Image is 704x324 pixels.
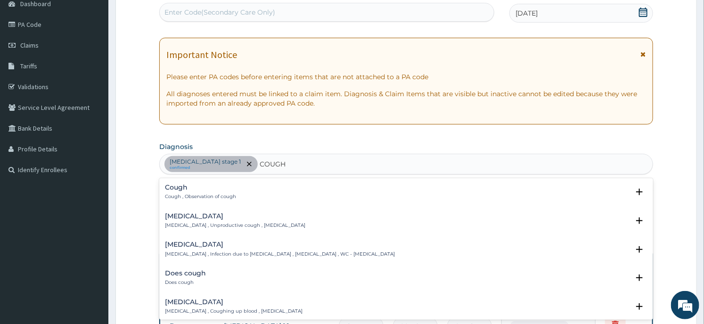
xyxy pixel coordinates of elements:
[634,272,645,283] i: open select status
[634,186,645,198] i: open select status
[159,142,193,151] label: Diagnosis
[20,62,37,70] span: Tariffs
[20,41,39,50] span: Claims
[165,213,305,220] h4: [MEDICAL_DATA]
[155,5,177,27] div: Minimize live chat window
[55,100,130,195] span: We're online!
[165,184,236,191] h4: Cough
[245,160,254,168] span: remove selection option
[170,166,241,170] small: confirmed
[5,220,180,253] textarea: Type your message and hit 'Enter'
[634,301,645,312] i: open select status
[166,89,646,108] p: All diagnoses entered must be linked to a claim item. Diagnosis & Claim Items that are visible bu...
[17,47,38,71] img: d_794563401_company_1708531726252_794563401
[634,215,645,226] i: open select status
[166,72,646,82] p: Please enter PA codes before entering items that are not attached to a PA code
[165,222,305,229] p: [MEDICAL_DATA] , Unproductive cough , [MEDICAL_DATA]
[165,279,206,286] p: Does cough
[165,193,236,200] p: Cough , Observation of cough
[516,8,538,18] span: [DATE]
[165,270,206,277] h4: Does cough
[165,241,395,248] h4: [MEDICAL_DATA]
[164,8,275,17] div: Enter Code(Secondary Care Only)
[165,308,303,315] p: [MEDICAL_DATA] , Coughing up blood , [MEDICAL_DATA]
[165,299,303,306] h4: [MEDICAL_DATA]
[166,50,237,60] h1: Important Notice
[170,158,241,166] p: [MEDICAL_DATA] stage 1
[165,251,395,258] p: [MEDICAL_DATA] , Infection due to [MEDICAL_DATA] , [MEDICAL_DATA] , WC - [MEDICAL_DATA]
[49,53,158,65] div: Chat with us now
[634,244,645,255] i: open select status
